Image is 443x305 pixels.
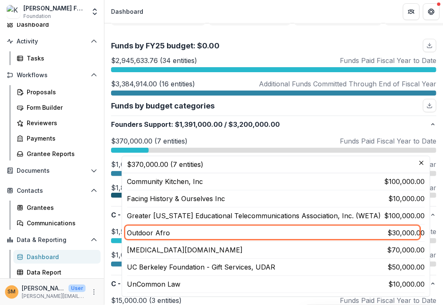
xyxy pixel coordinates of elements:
span: Activity [17,38,87,45]
p: $1,030,000.00 (7 entities) [111,250,192,260]
button: Open Data & Reporting [3,233,101,247]
p: $1,595,633.76 (12 entities) [111,227,194,237]
span: Documents [17,167,87,174]
button: C - Non-profit Sponsorships:$15,000.00 [111,275,436,292]
div: C - Grants:$2,625,633.76 [111,223,436,275]
p: $10,000.00 [388,194,425,204]
p: Additional Funds Committed Through End of Fiscal Year [259,79,436,89]
p: [PERSON_NAME] [22,284,65,292]
p: C - Non-profit Sponsorships : $15,000.00 [111,279,430,289]
div: Form Builder [27,103,94,112]
p: [PERSON_NAME][EMAIL_ADDRESS][PERSON_NAME][DOMAIN_NAME] [22,292,86,300]
button: Open Documents [3,164,101,177]
span: Contacts [17,187,87,194]
p: Community Kitchen, Inc [127,176,203,187]
div: Data Report [27,268,94,277]
div: Proposals [27,88,94,96]
p: Facing History & Ourselves Inc [127,194,225,204]
button: Partners [403,3,420,20]
div: Dashboard [17,20,94,29]
div: Communications [27,219,94,227]
img: Kapor Foundation [7,5,20,18]
button: Open Contacts [3,184,101,197]
div: Tasks [27,54,94,63]
div: Founders Support:$1,391,000.00/$3,200,000.00 [111,133,436,206]
span: $1,391,000.00 [175,119,223,129]
div: Grantees [27,203,94,212]
p: Funds Paid Fiscal Year to Date [340,136,436,146]
a: Grantee Reports [13,147,101,161]
p: User [68,285,86,292]
a: Tasks [13,51,101,65]
p: $2,945,633.76 (34 entities) [111,55,197,66]
a: Dashboard [3,18,101,31]
div: Dashboard [111,7,143,16]
a: Communications [13,216,101,230]
a: Form Builder [13,101,101,114]
p: $370,000.00 (7 entities) [111,136,187,146]
div: Payments [27,134,94,143]
p: Funds by budget categories [111,100,215,111]
button: Founders Support:$1,391,000.00/$3,200,000.00 [111,116,436,133]
div: Reviewers [27,118,94,127]
div: [PERSON_NAME] Foundation [23,4,86,13]
span: Data & Reporting [17,237,87,244]
button: Close [416,158,426,168]
button: download [423,99,436,112]
button: C - Grants:$2,625,633.76 [111,207,436,223]
div: Dashboard [27,252,94,261]
span: Workflows [17,72,87,79]
button: Open Activity [3,35,101,48]
header: $370,000.00 (7 entities) [122,156,430,173]
div: Grantee Reports [27,149,94,158]
p: $100,000.00 [384,176,425,187]
p: $1,021,000.00 (3 entities) [111,159,191,169]
button: Get Help [423,3,440,20]
p: $1,809,000.00 [111,183,158,193]
button: More [89,287,99,297]
span: Foundation [23,13,51,20]
a: Data Report [13,265,101,279]
a: Grantees [13,201,101,214]
button: Open entity switcher [89,3,101,20]
a: Payments [13,131,101,145]
a: Proposals [13,85,101,99]
a: Dashboard [13,250,101,264]
nav: breadcrumb [108,5,147,18]
p: Funds by FY25 budget: $0.00 [111,40,220,51]
p: C - Grants : $2,625,633.76 [111,210,430,220]
div: Subina Mahal [8,289,16,295]
button: Open Workflows [3,68,101,82]
a: Reviewers [13,116,101,130]
p: Founders Support : $3,200,000.00 [111,119,430,129]
p: Funds Paid Fiscal Year to Date [340,55,436,66]
span: / [224,119,227,129]
button: download [423,39,436,52]
p: $3,384,914.00 (16 entities) [111,79,195,89]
